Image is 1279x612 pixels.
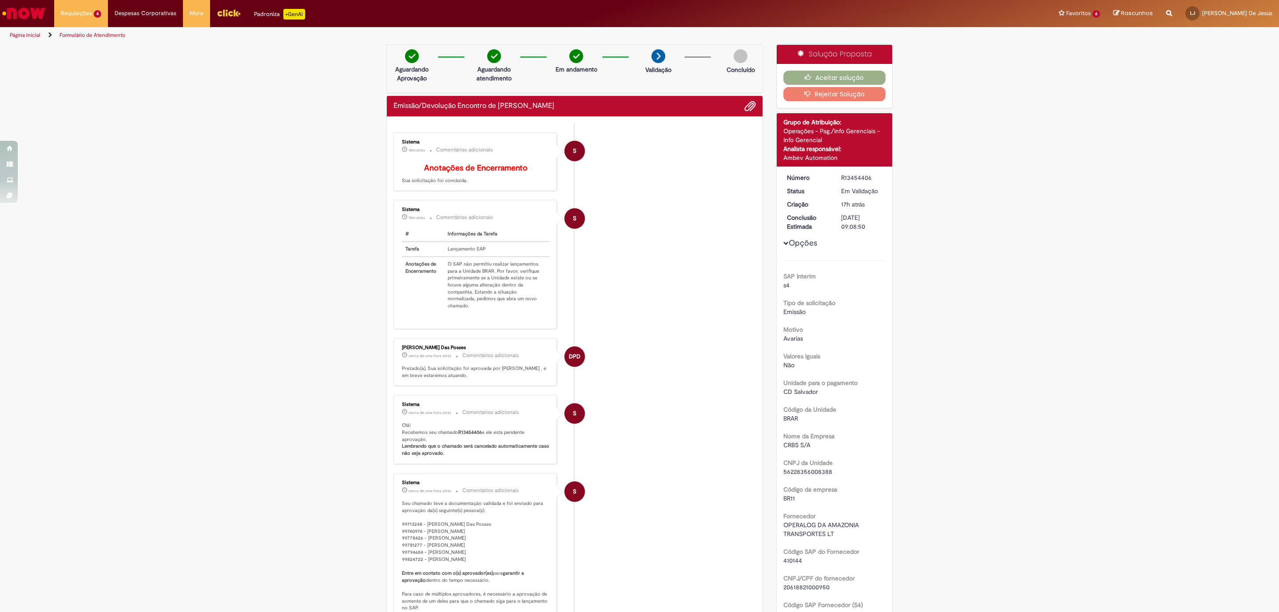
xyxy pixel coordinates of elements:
time: 28/08/2025 16:08:49 [409,215,425,220]
b: Código SAP do Fornecedor [783,548,859,556]
b: Código SAP Fornecedor (S4) [783,601,863,609]
p: Aguardando atendimento [473,65,516,83]
small: Comentários adicionais [436,146,493,154]
div: Operações - Pag./Info Gerenciais - Info Gerencial [783,127,886,144]
b: Anotações de Encerramento [424,163,528,173]
span: BRAR [783,414,798,422]
b: Motivo [783,326,803,334]
span: 410144 [783,556,802,564]
img: img-circle-grey.png [734,49,747,63]
b: Código da empresa [783,485,837,493]
div: Grupo de Atribuição: [783,118,886,127]
p: Validação [645,65,671,74]
span: 4 [94,10,101,18]
span: 56228356008388 [783,468,832,476]
div: Sistema [402,207,550,212]
span: 6 [1092,10,1100,18]
img: check-circle-green.png [569,49,583,63]
div: [PERSON_NAME] Das Posses [402,345,550,350]
span: 18m atrás [409,147,425,153]
p: Concluído [727,65,755,74]
b: CNPJ da Unidade [783,459,833,467]
b: CNPJ/CPF do fornecedor [783,574,855,582]
div: System [564,403,585,424]
span: S [573,403,576,424]
span: Despesas Corporativas [115,9,176,18]
span: cerca de uma hora atrás [409,410,451,415]
time: 28/08/2025 15:31:07 [409,410,451,415]
img: check-circle-green.png [487,49,501,63]
span: Não [783,361,794,369]
button: Aceitar solução [783,71,886,85]
img: click_logo_yellow_360x200.png [217,6,241,20]
small: Comentários adicionais [462,487,519,494]
b: Nome da Empresa [783,432,834,440]
b: R13454406 [458,429,482,436]
div: [DATE] 09:08:50 [841,213,882,231]
img: ServiceNow [1,4,47,22]
b: Entre em contato com o(s) aprovador(es) [402,570,493,576]
th: Tarefa [402,242,444,257]
time: 28/08/2025 16:08:52 [409,147,425,153]
span: DPD [569,346,580,367]
time: 28/08/2025 15:39:45 [409,353,451,358]
th: Anotações de Encerramento [402,257,444,313]
div: 27/08/2025 23:18:26 [841,200,882,209]
p: Sua solicitação foi concluída. [402,164,550,184]
b: SAP Interim [783,272,816,280]
button: Rejeitar Solução [783,87,886,101]
div: Em Validação [841,187,882,195]
span: S [573,481,576,502]
b: Unidade para o pagamento [783,379,858,387]
div: System [564,141,585,161]
a: Formulário de Atendimento [60,32,125,39]
b: Código da Unidade [783,405,836,413]
p: Olá! Recebemos seu chamado e ele esta pendente aprovação. [402,422,550,457]
th: Informações da Tarefa [444,227,549,242]
span: BR11 [783,494,795,502]
span: [PERSON_NAME] De Jesus [1202,9,1272,17]
span: More [190,9,203,18]
span: CD Salvador [783,388,818,396]
b: Valores Iguais [783,352,820,360]
p: +GenAi [283,9,305,20]
span: s4 [783,281,790,289]
b: Fornecedor [783,512,816,520]
th: # [402,227,444,242]
b: Tipo de solicitação [783,299,835,307]
span: LJ [1190,10,1195,16]
p: Aguardando Aprovação [390,65,433,83]
dt: Criação [780,200,835,209]
div: Sistema [402,480,550,485]
img: arrow-next.png [651,49,665,63]
div: Sistema [402,402,550,407]
span: Rascunhos [1121,9,1153,17]
div: Solução Proposta [777,45,893,64]
div: Padroniza [254,9,305,20]
span: Emissão [783,308,806,316]
div: Ambev Automation [783,153,886,162]
td: O SAP não permitiu realizar lançamentos para a Unidade BRAR. Por favor, verifique primeiramente s... [444,257,549,313]
b: garantir a aprovação [402,570,525,584]
div: System [564,208,585,229]
span: Avarias [783,334,803,342]
ul: Trilhas de página [7,27,846,44]
small: Comentários adicionais [436,214,493,221]
td: Lançamento SAP [444,242,549,257]
span: CRBS S/A [783,441,810,449]
img: check-circle-green.png [405,49,419,63]
dt: Status [780,187,835,195]
span: OPERALOG DA AMAZONIA TRANSPORTES LT [783,521,861,538]
b: Lembrando que o chamado será cancelado automaticamente caso não seja aprovado. [402,443,551,457]
dt: Conclusão Estimada [780,213,835,231]
span: cerca de uma hora atrás [409,488,451,493]
time: 27/08/2025 23:18:26 [841,200,865,208]
h2: Emissão/Devolução Encontro de Contas Fornecedor Histórico de tíquete [393,102,554,110]
span: 17h atrás [841,200,865,208]
span: S [573,140,576,162]
span: Requisições [61,9,92,18]
div: Daniela Pereira Das Posses [564,346,585,367]
time: 28/08/2025 15:30:57 [409,488,451,493]
small: Comentários adicionais [462,409,519,416]
div: R13454406 [841,173,882,182]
